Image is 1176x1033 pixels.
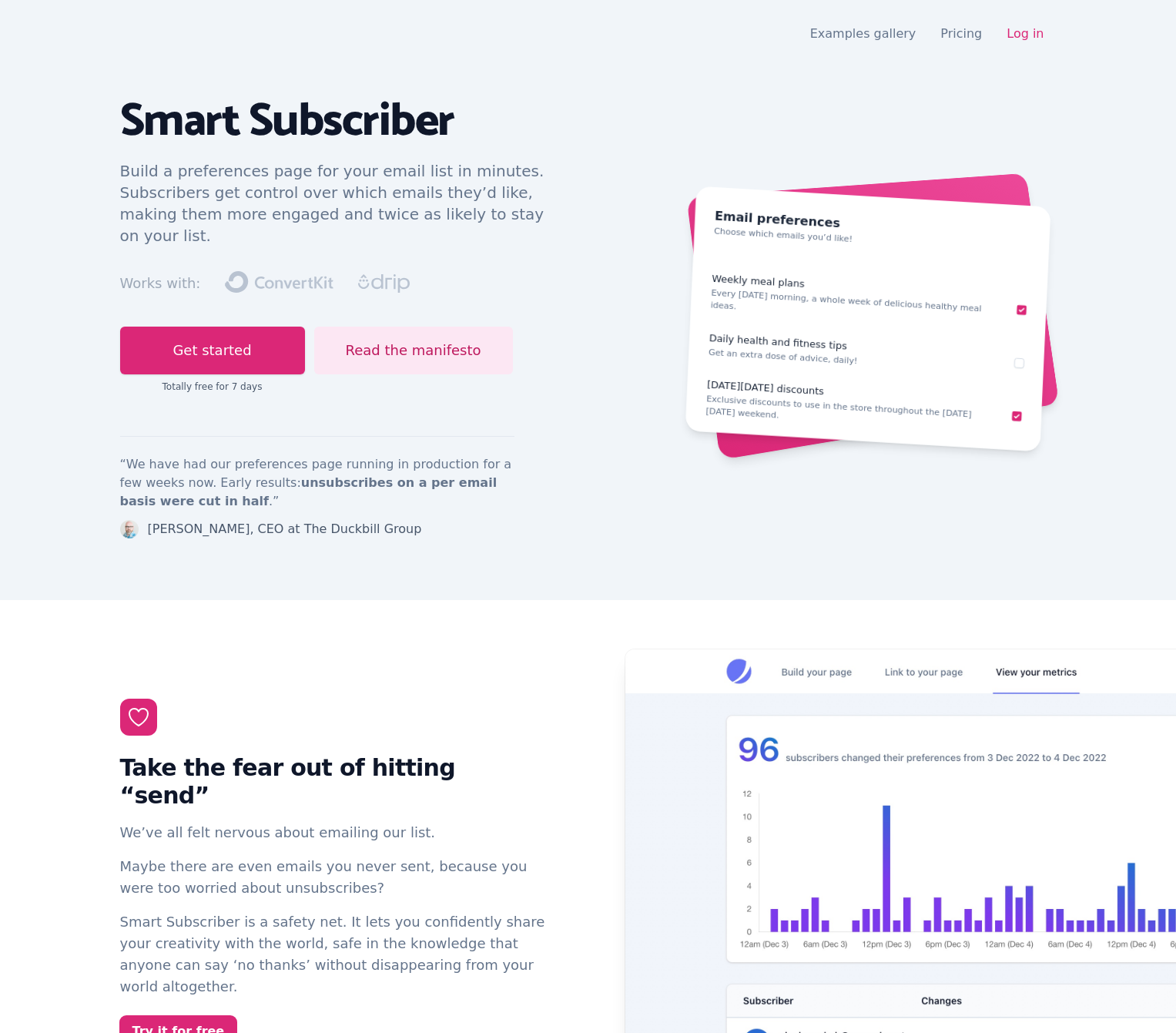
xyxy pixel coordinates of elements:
[120,327,305,374] a: Get started
[810,26,916,41] a: Examples gallery
[120,84,454,159] span: Smart Subscriber
[120,273,201,294] div: Works with:
[148,520,422,538] div: [PERSON_NAME], CEO at The Duckbill Group
[120,856,551,899] p: Maybe there are even emails you never sent, because you were too worried about unsubscribes?
[120,475,498,508] strong: unsubscribes on a per email basis were cut in half
[120,911,551,998] p: Smart Subscriber is a safety net. It lets you confidently share your creativity with the world, s...
[314,327,513,374] a: Read the manifesto
[120,160,564,247] p: Build a preferences page for your email list in minutes. Subscribers get control over which email...
[120,754,551,810] h2: Take the fear out of hitting “send”
[1007,26,1044,41] a: Log in
[120,18,1057,49] nav: Global
[120,822,551,844] p: We’ve all felt nervous about emailing our list.
[120,381,305,393] div: Totally free for 7 days
[940,26,982,41] a: Pricing
[120,455,514,511] p: “We have had our preferences page running in production for a few weeks now. Early results: .”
